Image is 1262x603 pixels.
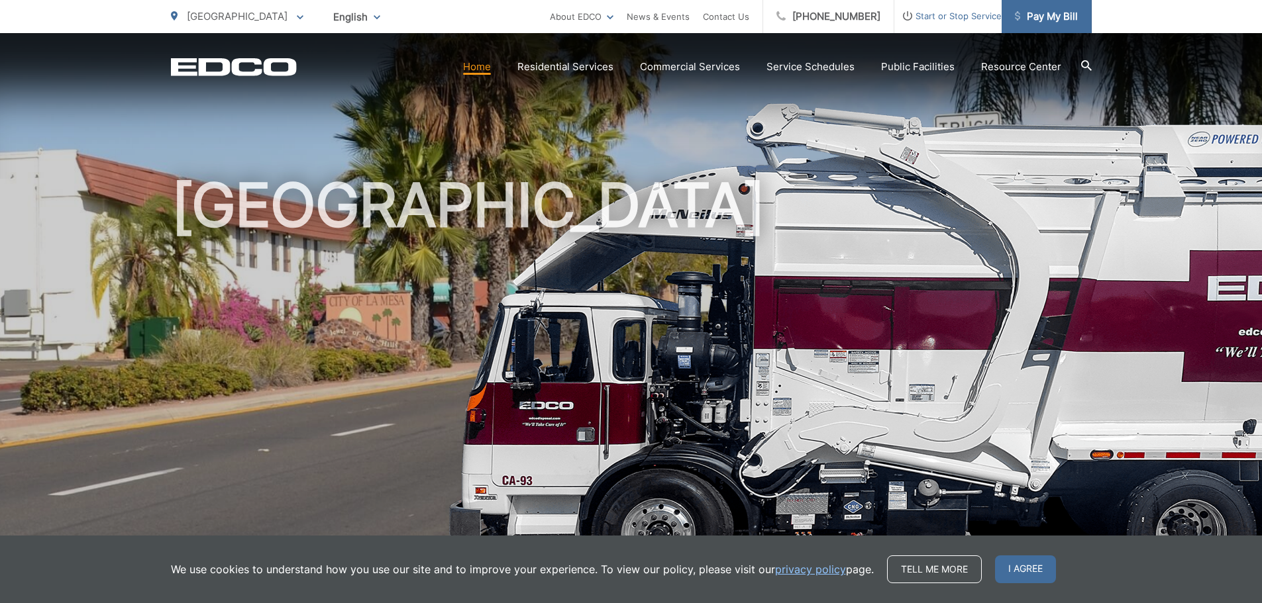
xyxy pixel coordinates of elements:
a: Tell me more [887,555,982,583]
a: Service Schedules [766,59,855,75]
span: Pay My Bill [1015,9,1078,24]
span: I agree [995,555,1056,583]
a: Resource Center [981,59,1061,75]
a: Contact Us [703,9,749,24]
h1: [GEOGRAPHIC_DATA] [171,172,1092,591]
a: EDCD logo. Return to the homepage. [171,58,297,76]
a: Public Facilities [881,59,955,75]
a: News & Events [627,9,690,24]
span: [GEOGRAPHIC_DATA] [187,10,288,23]
a: Residential Services [517,59,613,75]
a: About EDCO [550,9,613,24]
span: English [323,5,390,28]
a: Commercial Services [640,59,740,75]
p: We use cookies to understand how you use our site and to improve your experience. To view our pol... [171,561,874,577]
a: Home [463,59,491,75]
a: privacy policy [775,561,846,577]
